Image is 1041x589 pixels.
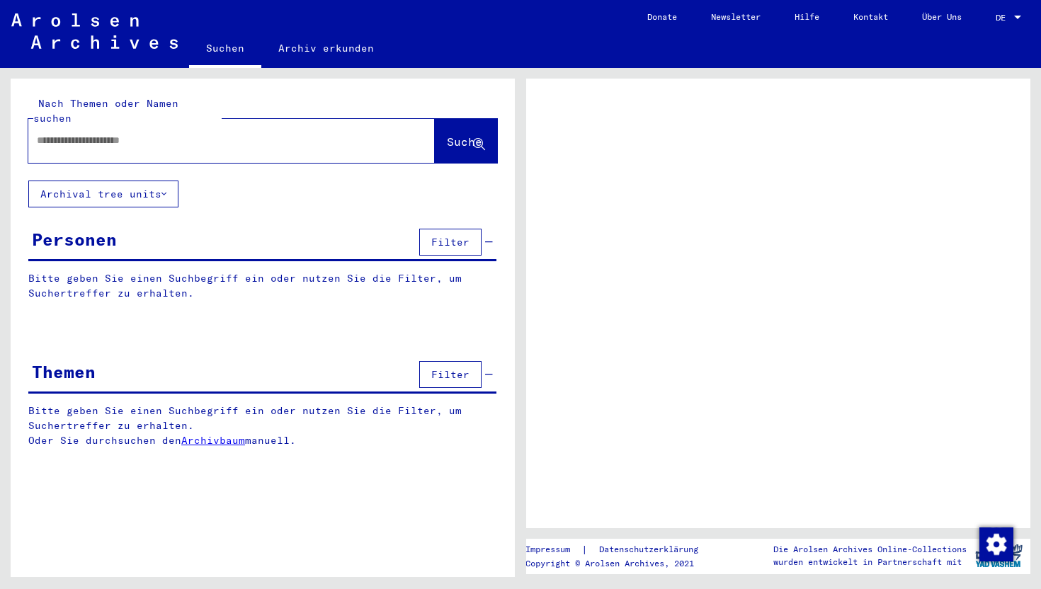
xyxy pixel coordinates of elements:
div: | [525,542,715,557]
a: Datenschutzerklärung [588,542,715,557]
p: Bitte geben Sie einen Suchbegriff ein oder nutzen Sie die Filter, um Suchertreffer zu erhalten. O... [28,404,497,448]
button: Archival tree units [28,181,178,207]
img: Zustimmung ändern [979,527,1013,561]
p: wurden entwickelt in Partnerschaft mit [773,556,967,568]
p: Bitte geben Sie einen Suchbegriff ein oder nutzen Sie die Filter, um Suchertreffer zu erhalten. [28,271,496,301]
button: Filter [419,229,482,256]
div: Themen [32,359,96,384]
span: DE [996,13,1011,23]
a: Archivbaum [181,434,245,447]
a: Suchen [189,31,261,68]
span: Suche [447,135,482,149]
button: Suche [435,119,497,163]
img: yv_logo.png [972,538,1025,573]
img: Arolsen_neg.svg [11,13,178,49]
span: Filter [431,368,470,381]
a: Impressum [525,542,581,557]
a: Archiv erkunden [261,31,391,65]
span: Filter [431,236,470,248]
p: Copyright © Arolsen Archives, 2021 [525,557,715,570]
p: Die Arolsen Archives Online-Collections [773,543,967,556]
mat-label: Nach Themen oder Namen suchen [33,97,178,125]
div: Personen [32,227,117,252]
button: Filter [419,361,482,388]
